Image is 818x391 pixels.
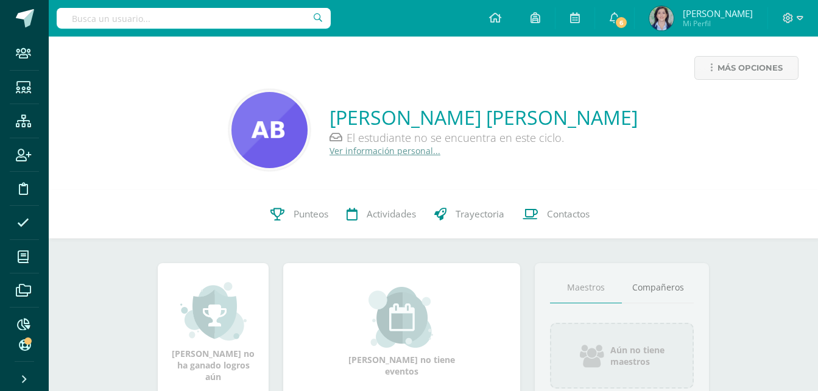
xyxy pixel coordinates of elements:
a: Contactos [513,190,599,239]
span: 6 [615,16,628,29]
span: Más opciones [718,57,783,79]
a: Trayectoria [425,190,513,239]
span: Mi Perfil [683,18,753,29]
span: Aún no tiene maestros [610,344,665,367]
input: Busca un usuario... [57,8,331,29]
div: [PERSON_NAME] no ha ganado logros aún [170,281,256,382]
img: achievement_small.png [180,281,247,342]
span: [PERSON_NAME] [683,7,753,19]
img: users_icon.png [580,343,604,368]
span: Contactos [547,208,590,220]
span: Actividades [367,208,416,220]
div: [PERSON_NAME] no tiene eventos [341,287,463,377]
span: Trayectoria [456,208,504,220]
img: event_small.png [368,287,435,348]
a: [PERSON_NAME] [PERSON_NAME] [330,104,638,130]
div: El estudiante no se encuentra en este ciclo. [330,130,638,145]
a: Ver información personal... [330,145,440,157]
a: Punteos [261,190,337,239]
img: 10dfd311f668310cdb3aa5f4a27e6114.png [231,92,308,168]
a: Compañeros [622,272,694,303]
a: Más opciones [694,56,799,80]
a: Actividades [337,190,425,239]
span: Punteos [294,208,328,220]
a: Maestros [550,272,622,303]
img: 2f9659416ba1a5f1231b987658998d2f.png [649,6,674,30]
